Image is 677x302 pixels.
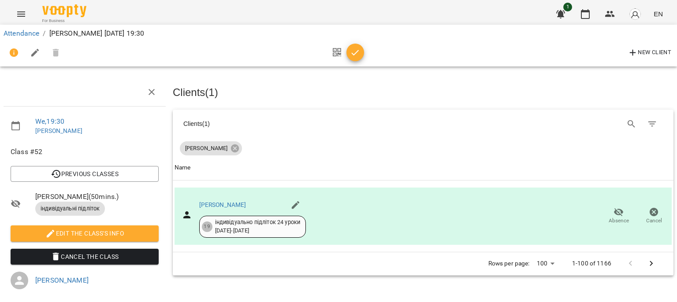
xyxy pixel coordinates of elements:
[601,204,636,228] button: Absence
[173,110,673,138] div: Table Toolbar
[180,141,242,155] div: [PERSON_NAME]
[175,162,672,173] span: Name
[654,9,663,18] span: EN
[35,276,89,284] a: [PERSON_NAME]
[18,169,152,179] span: Previous Classes
[4,29,39,37] a: Attendance
[563,3,572,11] span: 1
[18,228,152,239] span: Edit the class's Info
[202,221,212,232] div: 19
[175,162,191,173] div: Name
[175,162,191,173] div: Sort
[11,147,159,157] span: Class #52
[42,18,86,24] span: For Business
[488,259,530,268] p: Rows per page:
[646,217,662,225] span: Cancel
[621,114,642,135] button: Search
[11,225,159,241] button: Edit the class's Info
[650,6,666,22] button: EN
[629,8,641,20] img: avatar_s.png
[11,4,32,25] button: Menu
[35,117,64,125] a: We , 19:30
[43,28,45,39] li: /
[533,257,558,270] div: 100
[11,249,159,265] button: Cancel the class
[183,119,415,128] div: Clients ( 1 )
[42,4,86,17] img: Voopty Logo
[609,217,629,225] span: Absence
[4,28,673,39] nav: breadcrumb
[35,205,105,213] span: індивідуальні підліток
[215,218,301,235] div: індивідуально підліток 24 уроки [DATE] - [DATE]
[35,127,82,134] a: [PERSON_NAME]
[641,253,662,274] button: Next Page
[173,87,673,98] h3: Clients ( 1 )
[35,192,159,202] span: [PERSON_NAME] ( 50 mins. )
[180,144,233,152] span: [PERSON_NAME]
[572,259,611,268] p: 1-100 of 1166
[11,166,159,182] button: Previous Classes
[49,28,145,39] p: [PERSON_NAME] [DATE] 19:30
[628,48,671,58] span: New Client
[642,114,663,135] button: Filter
[199,201,246,208] a: [PERSON_NAME]
[636,204,672,228] button: Cancel
[625,46,673,60] button: New Client
[18,251,152,262] span: Cancel the class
